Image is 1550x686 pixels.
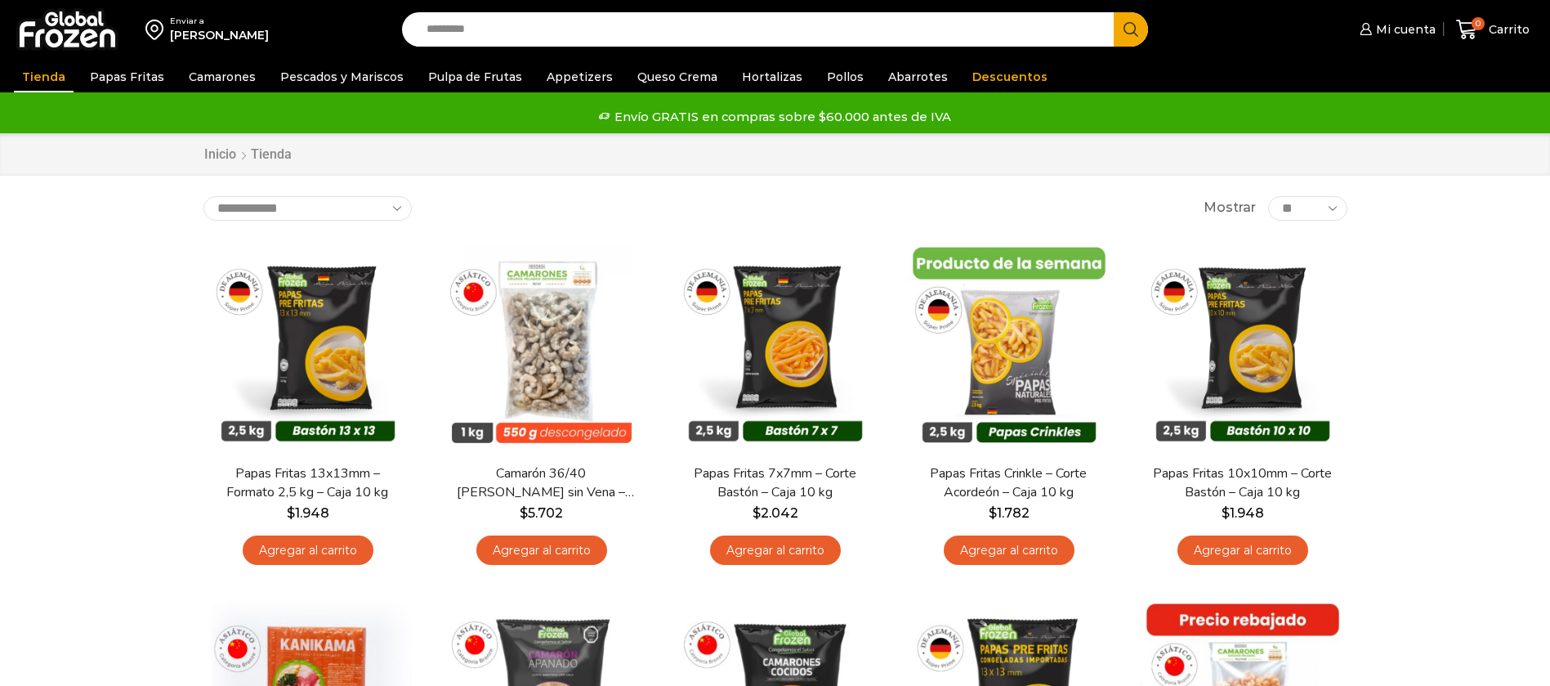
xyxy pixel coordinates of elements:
div: Enviar a [170,16,269,27]
span: $ [753,505,761,521]
a: Papas Fritas 7x7mm – Corte Bastón – Caja 10 kg [681,464,869,502]
a: Inicio [203,146,237,164]
bdi: 1.948 [1222,505,1264,521]
bdi: 5.702 [520,505,563,521]
a: Camarón 36/40 [PERSON_NAME] sin Vena – Bronze – Caja 10 kg [447,464,635,502]
a: Agregar al carrito: “Papas Fritas 7x7mm - Corte Bastón - Caja 10 kg” [710,536,841,566]
span: $ [287,505,295,521]
a: Camarones [181,61,264,92]
span: $ [520,505,528,521]
bdi: 1.948 [287,505,329,521]
a: Pescados y Mariscos [272,61,412,92]
a: Agregar al carrito: “Papas Fritas 10x10mm - Corte Bastón - Caja 10 kg” [1177,536,1308,566]
span: Mi cuenta [1372,21,1436,38]
a: Papas Fritas [82,61,172,92]
span: $ [989,505,997,521]
span: 0 [1472,17,1485,30]
bdi: 2.042 [753,505,798,521]
a: Descuentos [964,61,1056,92]
a: Papas Fritas 10x10mm – Corte Bastón – Caja 10 kg [1148,464,1336,502]
a: Abarrotes [880,61,956,92]
h1: Tienda [251,146,292,162]
button: Search button [1114,12,1148,47]
a: Agregar al carrito: “Papas Fritas 13x13mm - Formato 2,5 kg - Caja 10 kg” [243,536,373,566]
a: Hortalizas [734,61,811,92]
span: Mostrar [1204,199,1256,217]
a: Papas Fritas 13x13mm – Formato 2,5 kg – Caja 10 kg [213,464,401,502]
a: Agregar al carrito: “Papas Fritas Crinkle - Corte Acordeón - Caja 10 kg” [944,536,1074,566]
a: Queso Crema [629,61,726,92]
a: Tienda [14,61,74,92]
a: Appetizers [538,61,621,92]
a: Agregar al carrito: “Camarón 36/40 Crudo Pelado sin Vena - Bronze - Caja 10 kg” [476,536,607,566]
img: address-field-icon.svg [145,16,170,43]
nav: Breadcrumb [203,146,292,164]
select: Pedido de la tienda [203,196,412,221]
a: 0 Carrito [1452,11,1534,49]
a: Pollos [819,61,872,92]
div: [PERSON_NAME] [170,27,269,43]
a: Mi cuenta [1356,13,1436,46]
span: Carrito [1485,21,1530,38]
a: Pulpa de Frutas [420,61,530,92]
a: Papas Fritas Crinkle – Corte Acordeón – Caja 10 kg [914,464,1102,502]
span: $ [1222,505,1230,521]
bdi: 1.782 [989,505,1030,521]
